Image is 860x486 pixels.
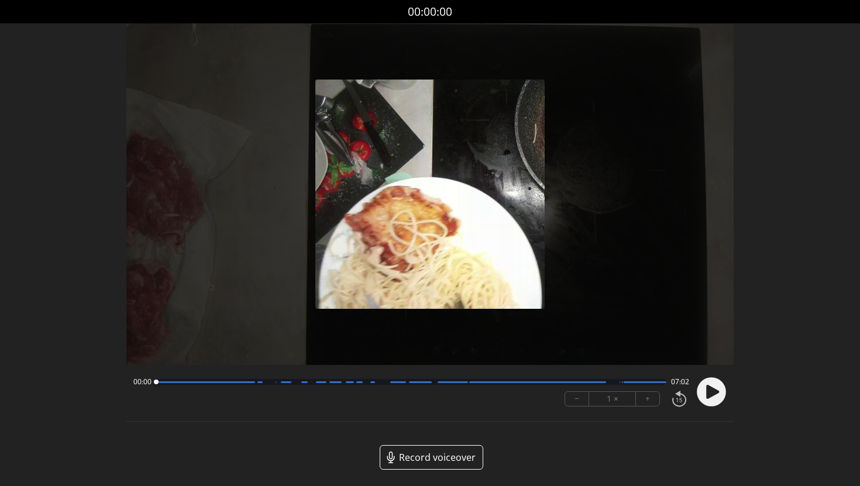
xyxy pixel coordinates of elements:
button: + [636,392,659,406]
a: Record voiceover [380,445,483,470]
span: Record voiceover [399,450,476,464]
img: Poster Image [315,80,545,309]
span: 00:00 [133,377,152,387]
span: 07:02 [671,377,689,387]
div: 1 × [589,392,636,406]
a: 00:00:00 [408,4,452,20]
button: − [565,392,589,406]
